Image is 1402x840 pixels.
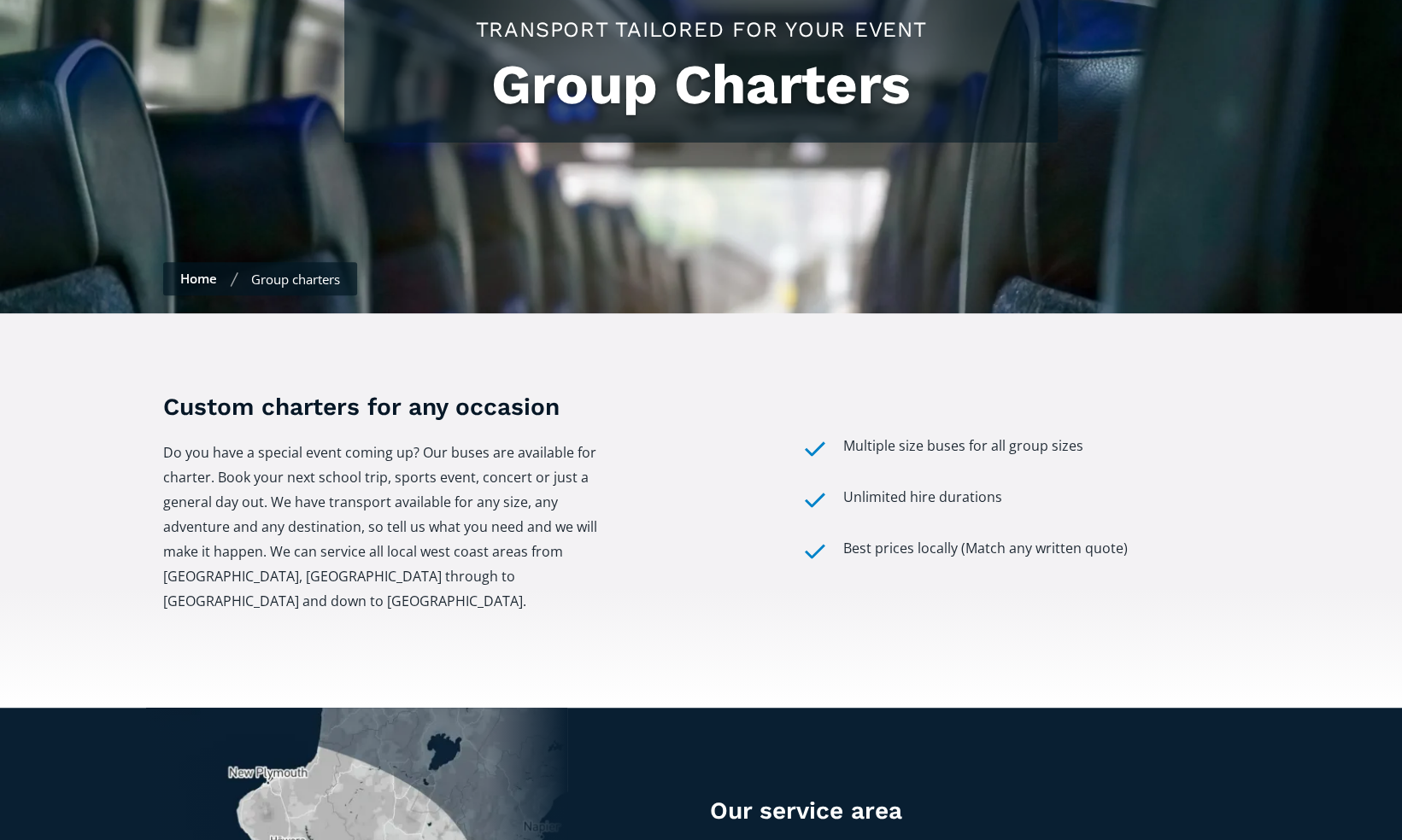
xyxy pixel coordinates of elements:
[163,390,601,423] h3: Custom charters for any occasion
[361,53,1041,117] h1: Group Charters
[163,262,357,295] nav: Breadcrumbs
[361,15,1041,44] h2: Transport tailored for your event
[843,536,1128,566] div: Best prices locally (Match any written quote)
[163,440,601,614] p: Do you have a special event coming up? Our buses are available for charter. Book your next school...
[843,485,1002,515] div: Unlimited hire durations
[251,271,340,288] div: Group charters
[180,270,217,287] a: Home
[709,794,1239,827] h3: Our service area
[843,434,1083,464] div: Multiple size buses for all group sizes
